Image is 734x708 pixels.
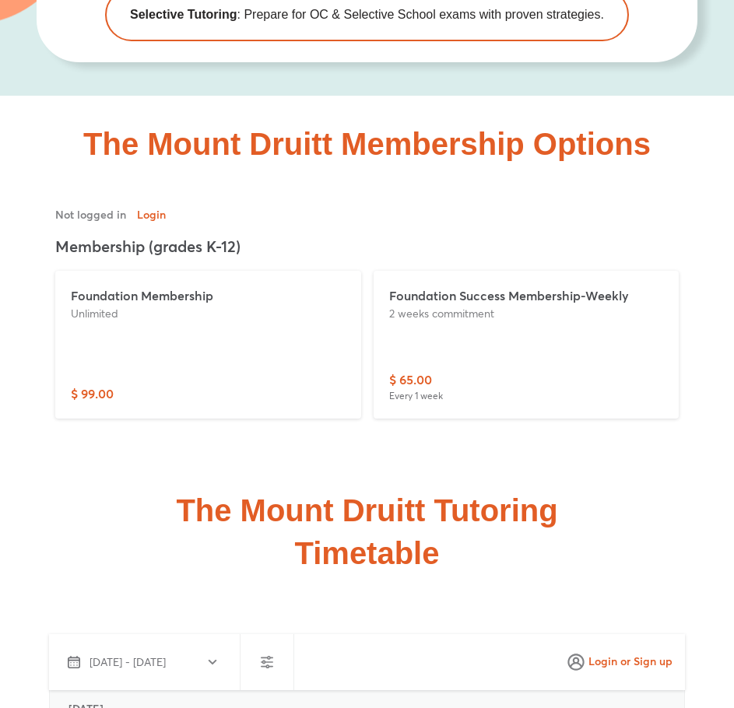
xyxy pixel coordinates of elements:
h2: The Mount Druitt Membership Options [83,128,651,159]
span: : Prepare for OC & Selective School exams with proven strategies. [130,5,604,24]
iframe: Chat Widget [475,532,734,708]
h2: The Mount Druitt Tutoring Timetable [176,489,557,575]
b: Selective Tutoring [130,8,237,21]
